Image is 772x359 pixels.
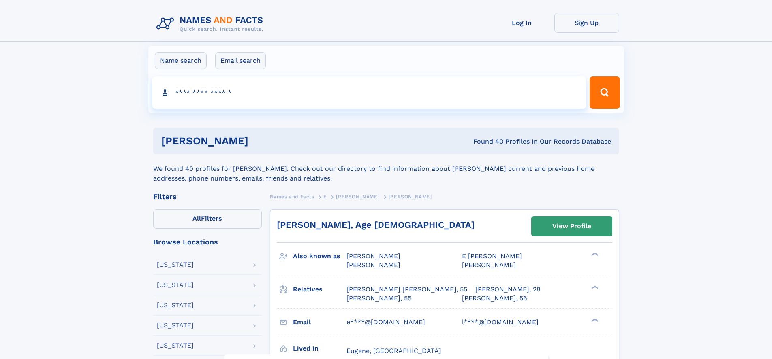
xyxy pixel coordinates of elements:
[157,342,194,349] div: [US_STATE]
[293,315,346,329] h3: Email
[157,282,194,288] div: [US_STATE]
[323,191,327,202] a: E
[293,283,346,296] h3: Relatives
[323,194,327,200] span: E
[589,317,599,323] div: ❯
[475,285,541,294] a: [PERSON_NAME], 28
[462,261,516,269] span: [PERSON_NAME]
[155,52,207,69] label: Name search
[153,193,262,200] div: Filters
[157,261,194,268] div: [US_STATE]
[462,294,527,303] a: [PERSON_NAME], 56
[157,302,194,308] div: [US_STATE]
[336,191,379,202] a: [PERSON_NAME]
[361,137,611,146] div: Found 40 Profiles In Our Records Database
[215,52,266,69] label: Email search
[554,13,619,33] a: Sign Up
[192,215,201,222] span: All
[293,342,346,355] h3: Lived in
[153,209,262,229] label: Filters
[589,252,599,257] div: ❯
[346,252,400,260] span: [PERSON_NAME]
[346,285,467,294] a: [PERSON_NAME] [PERSON_NAME], 55
[346,294,411,303] a: [PERSON_NAME], 55
[293,249,346,263] h3: Also known as
[270,191,314,202] a: Names and Facts
[153,13,270,35] img: Logo Names and Facts
[161,136,361,146] h1: [PERSON_NAME]
[157,322,194,329] div: [US_STATE]
[552,217,591,236] div: View Profile
[153,154,619,183] div: We found 40 profiles for [PERSON_NAME]. Check out our directory to find information about [PERSON...
[152,76,586,109] input: search input
[346,347,441,355] span: Eugene, [GEOGRAPHIC_DATA]
[336,194,379,200] span: [PERSON_NAME]
[153,238,262,246] div: Browse Locations
[462,252,522,260] span: E [PERSON_NAME]
[346,261,400,269] span: [PERSON_NAME]
[490,13,554,33] a: Log In
[389,194,432,200] span: [PERSON_NAME]
[589,285,599,290] div: ❯
[532,217,612,236] a: View Profile
[277,220,475,230] a: [PERSON_NAME], Age [DEMOGRAPHIC_DATA]
[590,76,620,109] button: Search Button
